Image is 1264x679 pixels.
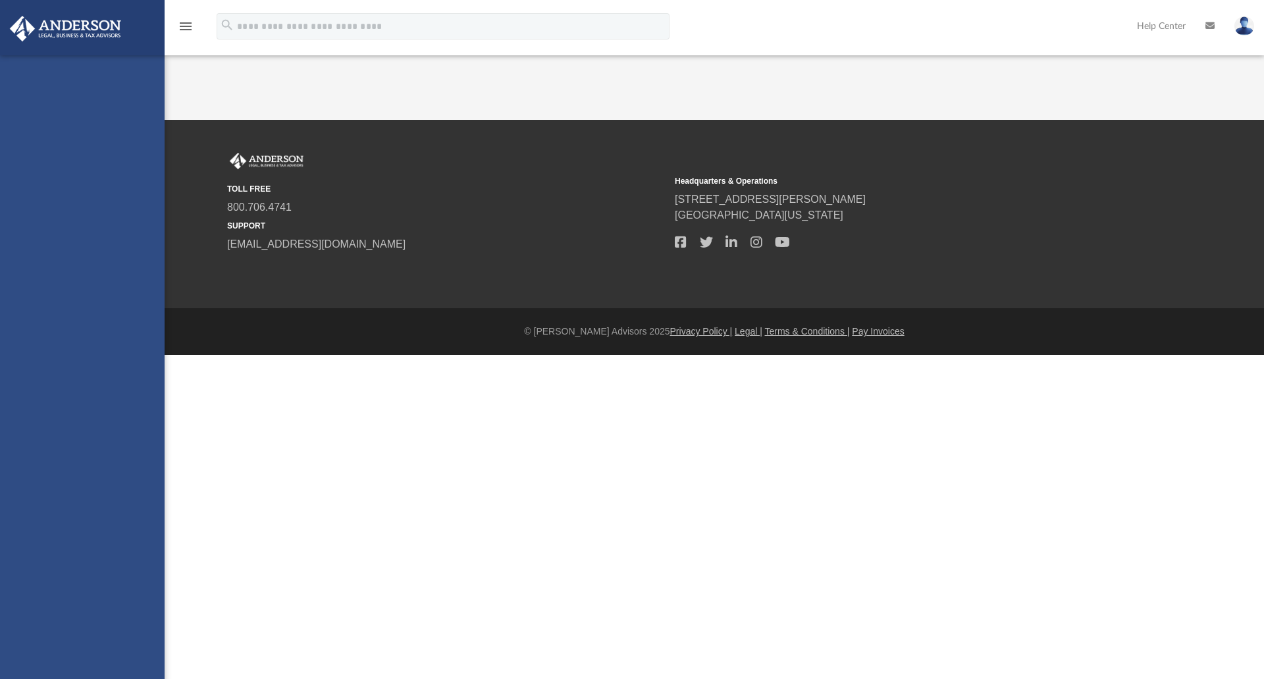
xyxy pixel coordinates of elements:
img: User Pic [1234,16,1254,36]
img: Anderson Advisors Platinum Portal [6,16,125,41]
i: search [220,18,234,32]
a: menu [178,25,194,34]
small: SUPPORT [227,220,666,232]
a: [GEOGRAPHIC_DATA][US_STATE] [675,209,843,221]
small: Headquarters & Operations [675,175,1113,187]
a: Pay Invoices [852,326,904,337]
small: TOLL FREE [227,183,666,195]
a: Legal | [735,326,762,337]
div: © [PERSON_NAME] Advisors 2025 [165,325,1264,339]
a: 800.706.4741 [227,202,292,213]
img: Anderson Advisors Platinum Portal [227,153,306,170]
a: Terms & Conditions | [765,326,850,337]
a: [STREET_ADDRESS][PERSON_NAME] [675,194,866,205]
i: menu [178,18,194,34]
a: Privacy Policy | [670,326,733,337]
a: [EMAIL_ADDRESS][DOMAIN_NAME] [227,238,406,250]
